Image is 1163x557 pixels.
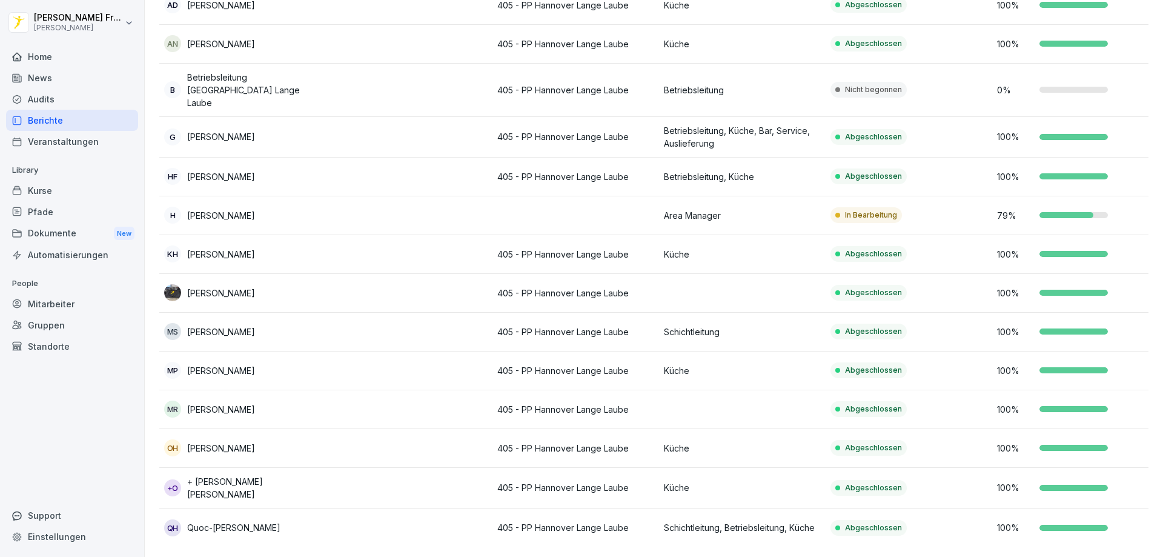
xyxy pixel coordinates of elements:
p: Schichtleitung [664,325,821,338]
p: 100 % [997,170,1033,183]
p: 100 % [997,287,1033,299]
p: 100 % [997,403,1033,416]
a: Veranstaltungen [6,131,138,152]
p: 79 % [997,209,1033,222]
div: B [164,81,181,98]
p: 100 % [997,442,1033,455]
p: [PERSON_NAME] Frontini [34,13,122,23]
p: 405 - PP Hannover Lange Laube [497,481,654,494]
a: Kurse [6,180,138,201]
p: 405 - PP Hannover Lange Laube [497,38,654,50]
a: Berichte [6,110,138,131]
p: [PERSON_NAME] [187,209,255,222]
div: G [164,128,181,145]
p: Küche [664,38,821,50]
p: 100 % [997,521,1033,534]
p: 405 - PP Hannover Lange Laube [497,84,654,96]
p: In Bearbeitung [845,210,897,221]
p: Area Manager [664,209,821,222]
p: 405 - PP Hannover Lange Laube [497,287,654,299]
p: Betriebsleitung, Küche, Bar, Service, Auslieferung [664,124,821,150]
a: Mitarbeiter [6,293,138,315]
a: Audits [6,88,138,110]
p: 405 - PP Hannover Lange Laube [497,521,654,534]
div: MS [164,323,181,340]
div: HF [164,168,181,185]
div: H [164,207,181,224]
div: New [114,227,134,241]
a: DokumenteNew [6,222,138,245]
p: Küche [664,481,821,494]
p: Abgeschlossen [845,365,902,376]
a: News [6,67,138,88]
p: [PERSON_NAME] [187,38,255,50]
p: 405 - PP Hannover Lange Laube [497,442,654,455]
p: 100 % [997,481,1033,494]
p: [PERSON_NAME] [34,24,122,32]
p: Nicht begonnen [845,84,902,95]
p: Abgeschlossen [845,287,902,298]
div: Support [6,505,138,526]
p: 405 - PP Hannover Lange Laube [497,403,654,416]
p: [PERSON_NAME] [187,170,255,183]
a: Standorte [6,336,138,357]
p: [PERSON_NAME] [187,325,255,338]
p: 405 - PP Hannover Lange Laube [497,248,654,261]
p: Quoc-[PERSON_NAME] [187,521,280,534]
p: [PERSON_NAME] [187,403,255,416]
p: 100 % [997,248,1033,261]
p: [PERSON_NAME] [187,364,255,377]
p: [PERSON_NAME] [187,287,255,299]
div: +O [164,479,181,496]
a: Home [6,46,138,67]
p: Abgeschlossen [845,171,902,182]
p: Abgeschlossen [845,132,902,142]
div: QH [164,519,181,536]
p: Küche [664,364,821,377]
p: 0 % [997,84,1033,96]
img: ebisw4eyqw52ue38ndm2lwyh.png [164,284,181,301]
p: Betriebsleitung [GEOGRAPHIC_DATA] Lange Laube [187,71,321,109]
p: Abgeschlossen [845,38,902,49]
p: Abgeschlossen [845,326,902,337]
div: MP [164,362,181,379]
p: + [PERSON_NAME] [PERSON_NAME] [187,475,321,501]
p: Betriebsleitung, Küche [664,170,821,183]
p: Abgeschlossen [845,442,902,453]
p: [PERSON_NAME] [187,248,255,261]
p: Library [6,161,138,180]
a: Einstellungen [6,526,138,547]
a: Gruppen [6,315,138,336]
p: 405 - PP Hannover Lange Laube [497,170,654,183]
p: Küche [664,248,821,261]
p: 100 % [997,364,1033,377]
div: Dokumente [6,222,138,245]
p: Abgeschlossen [845,522,902,533]
div: MR [164,401,181,418]
p: Schichtleitung, Betriebsleitung, Küche [664,521,821,534]
p: 100 % [997,325,1033,338]
div: KH [164,245,181,262]
p: Betriebsleitung [664,84,821,96]
p: Abgeschlossen [845,404,902,415]
a: Automatisierungen [6,244,138,265]
p: 405 - PP Hannover Lange Laube [497,325,654,338]
p: Abgeschlossen [845,248,902,259]
p: 405 - PP Hannover Lange Laube [497,130,654,143]
div: AN [164,35,181,52]
p: [PERSON_NAME] [187,130,255,143]
p: 100 % [997,38,1033,50]
a: Pfade [6,201,138,222]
